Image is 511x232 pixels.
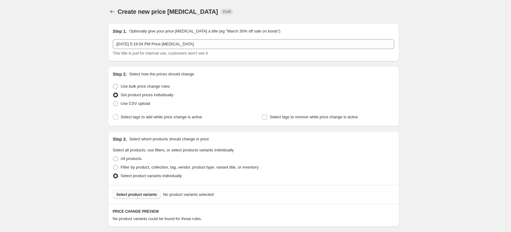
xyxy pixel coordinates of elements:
span: No product variants selected [163,192,214,198]
span: This title is just for internal use, customers won't see it [113,51,208,55]
span: Set product prices individually [121,93,174,97]
h2: Step 3. [113,136,127,142]
span: Select product variants individually [121,173,182,178]
span: Select tags to remove while price change is active [270,115,358,119]
h6: PRICE CHANGE PREVIEW [113,209,394,214]
span: No product variants could be found for those rules. [113,216,202,221]
span: Select tags to add while price change is active [121,115,202,119]
span: Filter by product, collection, tag, vendor, product type, variant title, or inventory [121,165,259,169]
span: Use bulk price change rules [121,84,170,89]
button: Select product variants [113,190,161,199]
input: 30% off holiday sale [113,39,394,49]
span: Draft [223,9,231,14]
span: Create new price [MEDICAL_DATA] [118,8,218,15]
h2: Step 2. [113,71,127,77]
span: All products [121,156,142,161]
span: Use CSV upload [121,101,150,106]
span: Select all products, use filters, or select products variants individually [113,148,234,152]
span: Select product variants [116,192,157,197]
button: Price change jobs [108,7,116,16]
p: Select how the prices should change [129,71,194,77]
h2: Step 1. [113,28,127,34]
p: Select which products should change in price [129,136,209,142]
p: Optionally give your price [MEDICAL_DATA] a title (eg "March 30% off sale on boots") [129,28,280,34]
